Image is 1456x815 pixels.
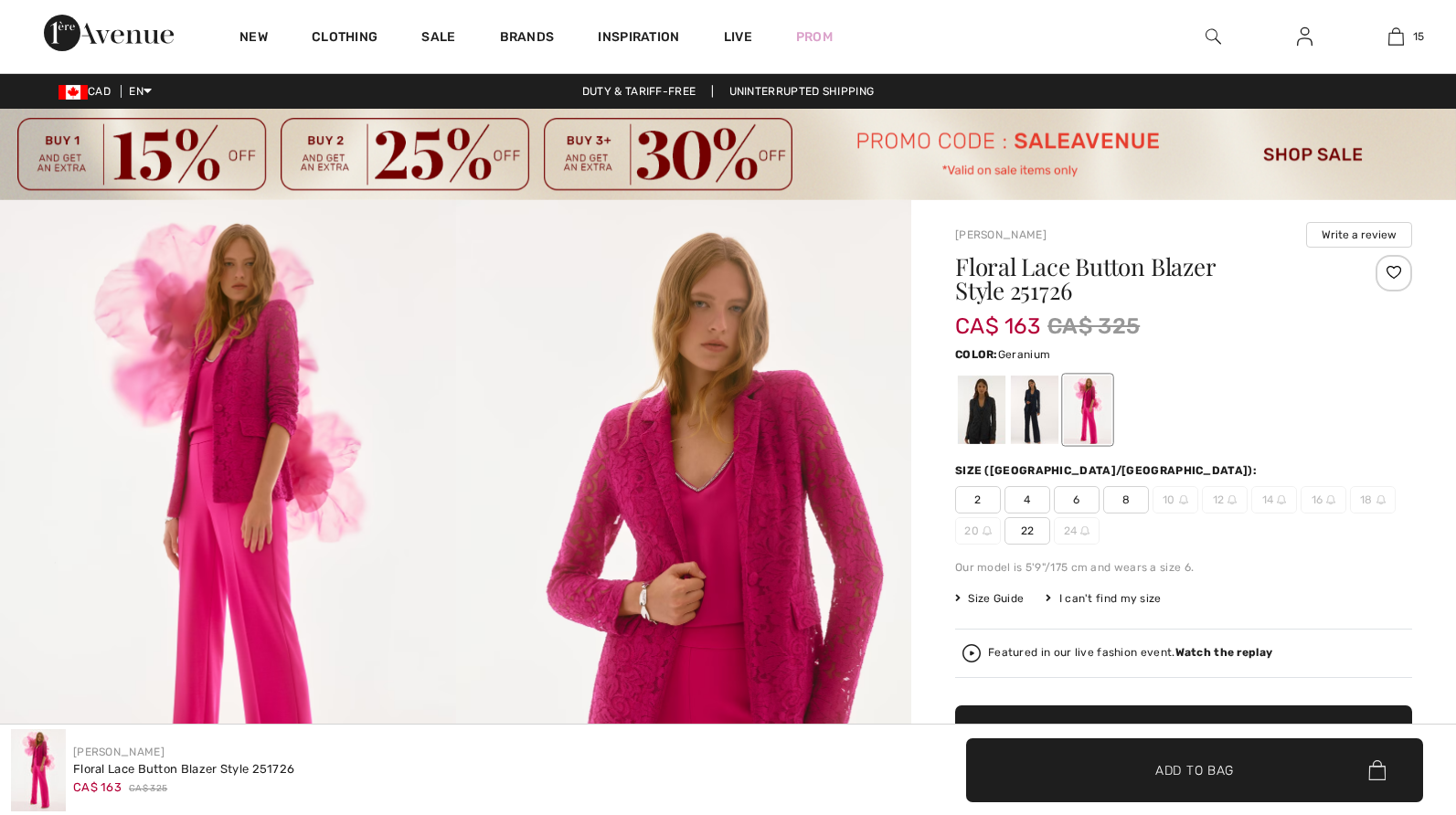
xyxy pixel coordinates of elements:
img: ring-m.svg [1326,495,1335,504]
a: Live [724,27,752,47]
span: 4 [1004,486,1050,513]
span: Add to Bag [1155,760,1234,779]
a: Clothing [312,29,377,48]
a: Sale [421,29,455,48]
a: Sign In [1282,26,1327,48]
span: 10 [1153,486,1198,513]
img: My Info [1297,26,1313,48]
a: [PERSON_NAME] [955,228,1047,241]
a: [PERSON_NAME] [73,746,165,758]
button: Add to Bag [955,705,1412,769]
span: Geranium [998,348,1050,361]
strong: Watch the replay [1175,646,1273,659]
span: CA$ 163 [73,780,122,794]
span: 14 [1251,486,1297,513]
div: Floral Lace Button Blazer Style 251726 [73,760,294,778]
button: Write a review [1306,222,1412,248]
span: 8 [1103,486,1149,513]
span: 16 [1301,486,1346,513]
div: Midnight Blue [1011,376,1058,444]
div: Geranium [1064,376,1111,444]
img: ring-m.svg [1228,495,1237,504]
span: 6 [1054,486,1100,513]
img: Bag.svg [1368,760,1386,780]
span: CAD [58,85,118,98]
div: I can't find my size [1046,590,1161,607]
span: CA$ 325 [129,782,167,796]
img: Floral Lace Button Blazer Style 251726 [11,729,66,811]
span: CA$ 325 [1047,310,1140,343]
button: Add to Bag [966,738,1423,802]
span: Color: [955,348,998,361]
img: ring-m.svg [1277,495,1286,504]
img: ring-m.svg [983,526,992,535]
div: Featured in our live fashion event. [988,647,1272,659]
div: Black [958,376,1005,444]
a: Brands [500,29,555,48]
span: EN [129,85,152,98]
span: 15 [1413,28,1425,45]
div: Size ([GEOGRAPHIC_DATA]/[GEOGRAPHIC_DATA]): [955,462,1260,479]
span: 20 [955,517,1001,545]
img: 1ère Avenue [44,15,174,51]
span: Inspiration [598,29,679,48]
a: Prom [796,27,833,47]
div: Our model is 5'9"/175 cm and wears a size 6. [955,559,1412,576]
span: 22 [1004,517,1050,545]
img: My Bag [1388,26,1404,48]
span: Size Guide [955,590,1024,607]
span: 18 [1350,486,1396,513]
img: ring-m.svg [1179,495,1188,504]
span: CA$ 163 [955,295,1040,339]
a: 15 [1351,26,1440,48]
img: search the website [1206,26,1221,48]
img: ring-m.svg [1080,526,1089,535]
span: 2 [955,486,1001,513]
span: 24 [1054,517,1100,545]
img: Watch the replay [962,644,981,662]
a: New [239,29,268,48]
img: ring-m.svg [1376,495,1386,504]
img: Canadian Dollar [58,85,88,100]
span: 12 [1202,486,1248,513]
h1: Floral Lace Button Blazer Style 251726 [955,255,1336,302]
